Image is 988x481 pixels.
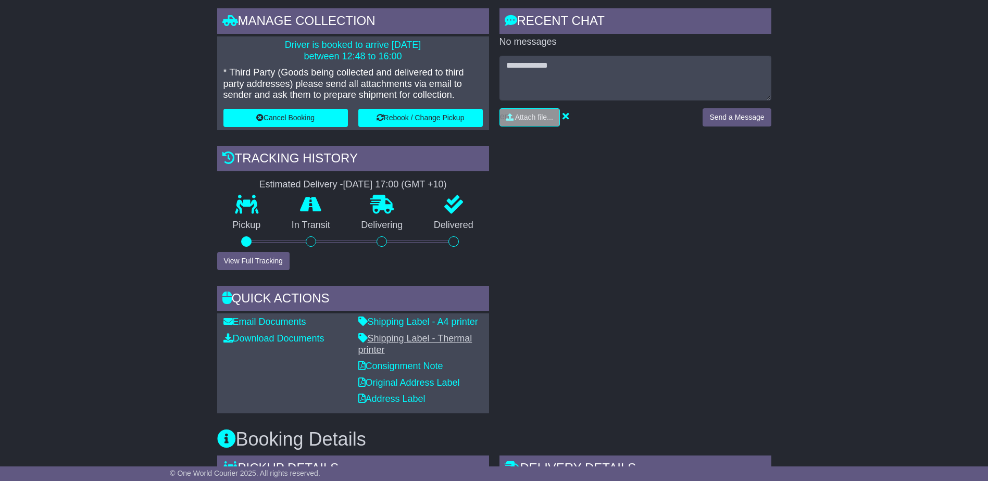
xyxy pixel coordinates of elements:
[217,179,489,191] div: Estimated Delivery -
[703,108,771,126] button: Send a Message
[499,8,771,36] div: RECENT CHAT
[170,469,320,477] span: © One World Courier 2025. All rights reserved.
[217,146,489,174] div: Tracking history
[358,317,478,327] a: Shipping Label - A4 printer
[276,220,346,231] p: In Transit
[223,317,306,327] a: Email Documents
[358,333,472,355] a: Shipping Label - Thermal printer
[346,220,419,231] p: Delivering
[418,220,489,231] p: Delivered
[223,333,324,344] a: Download Documents
[358,109,483,127] button: Rebook / Change Pickup
[358,377,460,388] a: Original Address Label
[217,252,290,270] button: View Full Tracking
[223,40,483,62] p: Driver is booked to arrive [DATE] between 12:48 to 16:00
[217,8,489,36] div: Manage collection
[223,67,483,101] p: * Third Party (Goods being collected and delivered to third party addresses) please send all atta...
[358,394,426,404] a: Address Label
[217,220,277,231] p: Pickup
[223,109,348,127] button: Cancel Booking
[499,36,771,48] p: No messages
[217,429,771,450] h3: Booking Details
[358,361,443,371] a: Consignment Note
[217,286,489,314] div: Quick Actions
[343,179,447,191] div: [DATE] 17:00 (GMT +10)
